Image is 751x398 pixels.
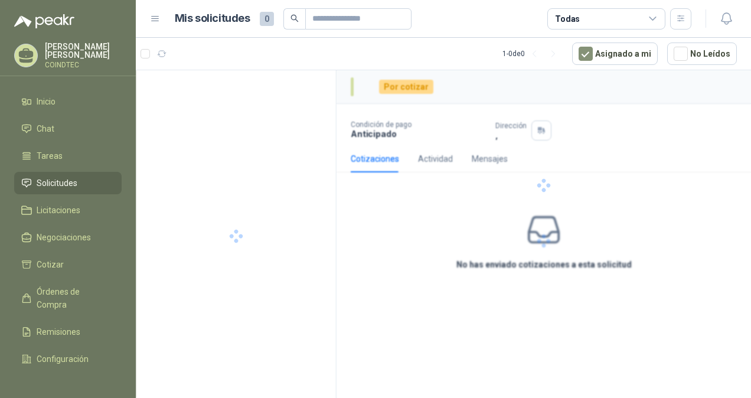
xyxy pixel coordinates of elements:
a: Órdenes de Compra [14,280,122,316]
button: Asignado a mi [572,43,658,65]
a: Remisiones [14,321,122,343]
p: [PERSON_NAME] [PERSON_NAME] [45,43,122,59]
a: Negociaciones [14,226,122,249]
h1: Mis solicitudes [175,10,250,27]
p: COINDTEC [45,61,122,68]
span: Licitaciones [37,204,80,217]
button: No Leídos [667,43,737,65]
a: Tareas [14,145,122,167]
a: Chat [14,118,122,140]
span: Configuración [37,353,89,366]
span: search [290,14,299,22]
span: Inicio [37,95,55,108]
span: Chat [37,122,54,135]
a: Inicio [14,90,122,113]
span: Cotizar [37,258,64,271]
span: Tareas [37,149,63,162]
a: Solicitudes [14,172,122,194]
div: 1 - 0 de 0 [502,44,563,63]
img: Logo peakr [14,14,74,28]
span: Remisiones [37,325,80,338]
div: Todas [555,12,580,25]
a: Licitaciones [14,199,122,221]
a: Cotizar [14,253,122,276]
span: Negociaciones [37,231,91,244]
span: Solicitudes [37,177,77,190]
span: 0 [260,12,274,26]
span: Órdenes de Compra [37,285,110,311]
a: Configuración [14,348,122,370]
